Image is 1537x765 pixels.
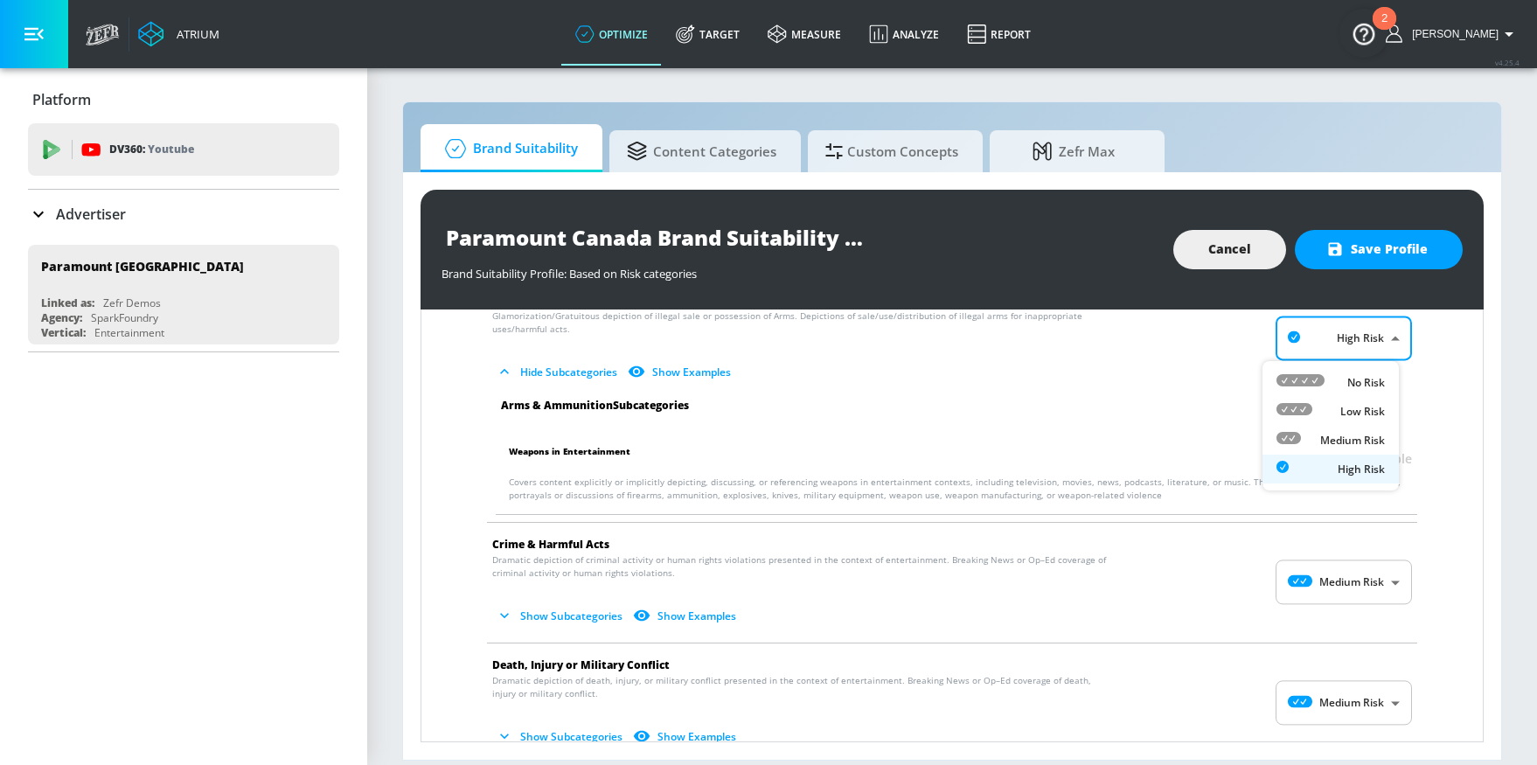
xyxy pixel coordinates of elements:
[1338,462,1385,477] p: High Risk
[1347,375,1385,391] p: No Risk
[1339,9,1388,58] button: Open Resource Center, 2 new notifications
[1381,18,1387,41] div: 2
[1320,433,1385,449] p: Medium Risk
[1340,404,1385,420] p: Low Risk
